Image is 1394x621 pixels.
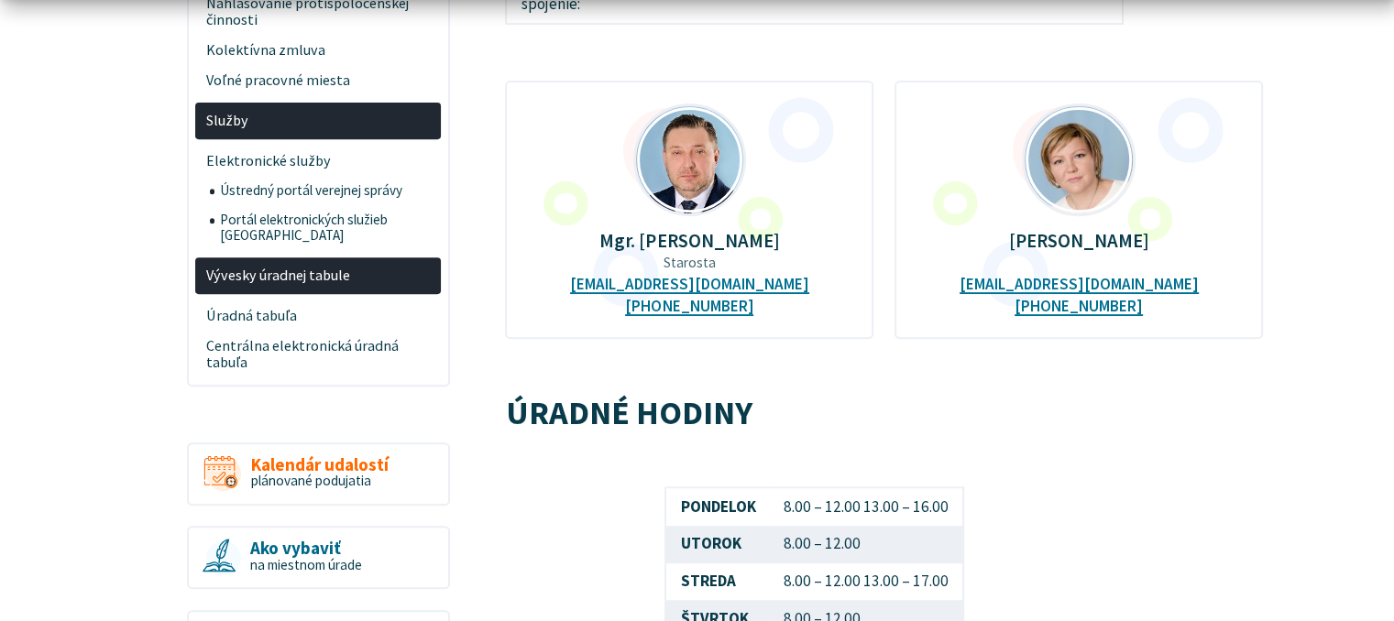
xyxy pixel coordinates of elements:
a: [PHONE_NUMBER] [625,297,753,316]
a: Portál elektronických služieb [GEOGRAPHIC_DATA] [210,206,442,251]
a: [EMAIL_ADDRESS][DOMAIN_NAME] [570,275,809,294]
a: [EMAIL_ADDRESS][DOMAIN_NAME] [960,275,1199,294]
a: Vývesky úradnej tabule [195,257,441,295]
a: Ako vybaviť na miestnom úrade [187,526,450,589]
strong: STREDA [681,571,736,591]
span: Služby [206,105,431,136]
td: 8.00 – 12.00 13.00 – 16.00 [770,487,963,526]
span: Portál elektronických služieb [GEOGRAPHIC_DATA] [220,206,431,251]
span: Ústredný portál verejnej správy [220,177,431,206]
img: Mgr.Ing. Miloš Ihnát_mini [636,106,744,214]
a: Centrálna elektronická úradná tabuľa [195,332,441,378]
a: Voľné pracovné miesta [195,65,441,95]
a: Kalendár udalostí plánované podujatia [187,442,450,506]
p: [PERSON_NAME] [925,230,1234,251]
span: Kolektívna zmluva [206,35,431,65]
span: Kalendár udalostí [251,455,389,474]
strong: ÚRADNÉ HODINY [505,391,752,433]
span: Úradná tabuľa [206,301,431,332]
a: [PHONE_NUMBER] [1015,297,1143,316]
span: Vývesky úradnej tabule [206,261,431,291]
strong: PONDELOK [681,496,756,517]
a: Elektronické služby [195,147,441,177]
td: 8.00 – 12.00 13.00 – 17.00 [770,563,963,601]
a: Úradná tabuľa [195,301,441,332]
img: Zemková_a [1025,106,1133,214]
a: Kolektívna zmluva [195,35,441,65]
td: 8.00 – 12.00 [770,526,963,563]
span: Centrálna elektronická úradná tabuľa [206,332,431,378]
strong: UTOROK [681,533,741,553]
span: na miestnom úrade [250,556,362,573]
span: plánované podujatia [251,472,371,489]
p: Starosta [535,255,844,271]
a: Ústredný portál verejnej správy [210,177,442,206]
span: Ako vybaviť [250,539,362,558]
p: Mgr. [PERSON_NAME] [535,230,844,251]
a: Služby [195,103,441,140]
span: Elektronické služby [206,147,431,177]
span: Voľné pracovné miesta [206,65,431,95]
